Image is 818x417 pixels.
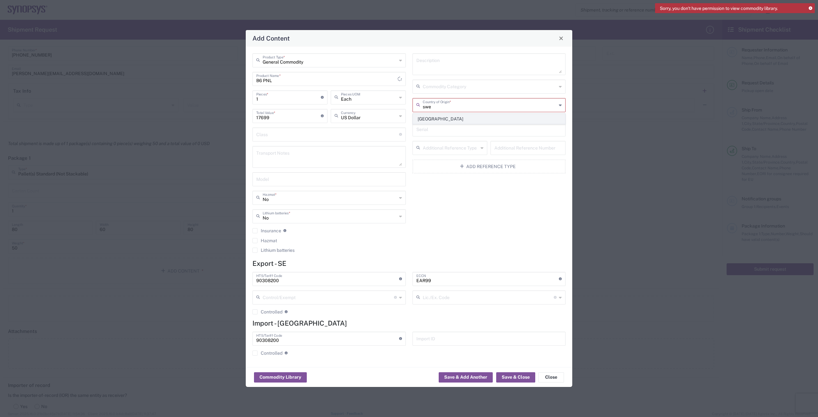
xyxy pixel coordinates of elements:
label: Controlled [252,351,282,356]
h4: Add Content [252,34,290,43]
h4: Import - [GEOGRAPHIC_DATA] [252,319,566,327]
label: Lithium batteries [252,248,295,253]
span: Sorry, you don't have permission to view commodity library. [660,5,778,11]
button: Save & Close [496,372,535,382]
label: Controlled [252,309,282,314]
button: Add Reference Type [413,159,566,174]
h4: Export - SE [252,259,566,267]
span: [GEOGRAPHIC_DATA] [413,114,565,124]
button: Commodity Library [254,372,307,382]
div: This field is required [413,112,566,118]
button: Close [538,372,564,382]
label: Insurance [252,228,281,233]
label: Hazmat [252,238,277,243]
button: Close [557,34,566,43]
button: Save & Add Another [439,372,493,382]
